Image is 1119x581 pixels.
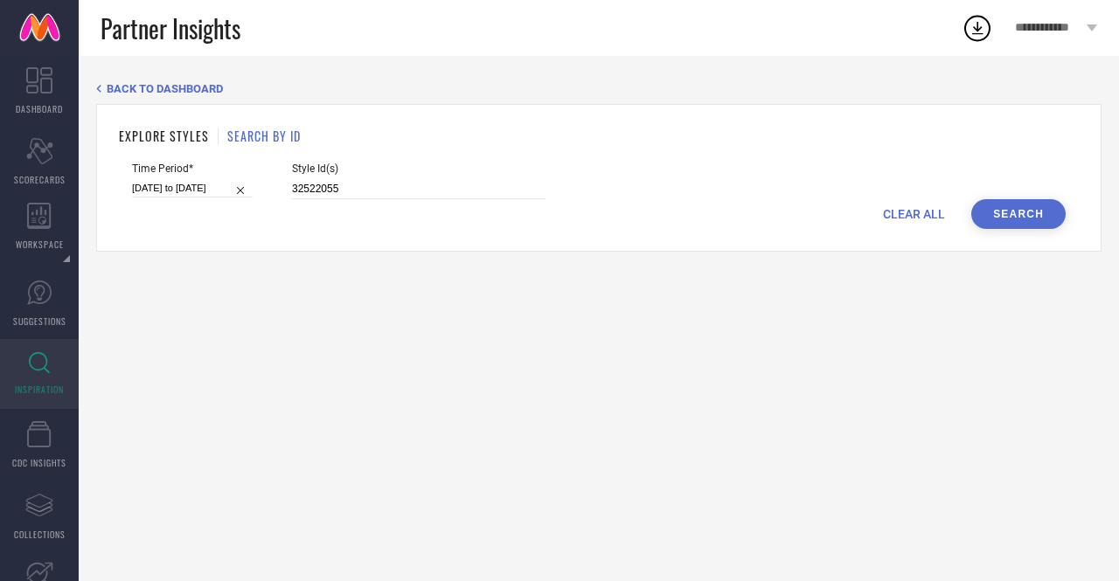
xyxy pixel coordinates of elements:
[16,238,64,251] span: WORKSPACE
[292,163,546,175] span: Style Id(s)
[15,383,64,396] span: INSPIRATION
[883,207,945,221] span: CLEAR ALL
[292,179,546,199] input: Enter comma separated style ids e.g. 12345, 67890
[971,199,1066,229] button: Search
[12,456,66,469] span: CDC INSIGHTS
[96,82,1102,95] div: Back TO Dashboard
[107,82,223,95] span: BACK TO DASHBOARD
[132,179,253,197] input: Select time period
[13,315,66,328] span: SUGGESTIONS
[962,12,993,44] div: Open download list
[101,10,240,46] span: Partner Insights
[119,127,209,145] h1: EXPLORE STYLES
[16,102,63,115] span: DASHBOARD
[14,173,66,186] span: SCORECARDS
[227,127,301,145] h1: SEARCH BY ID
[14,528,66,541] span: COLLECTIONS
[132,163,253,175] span: Time Period*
